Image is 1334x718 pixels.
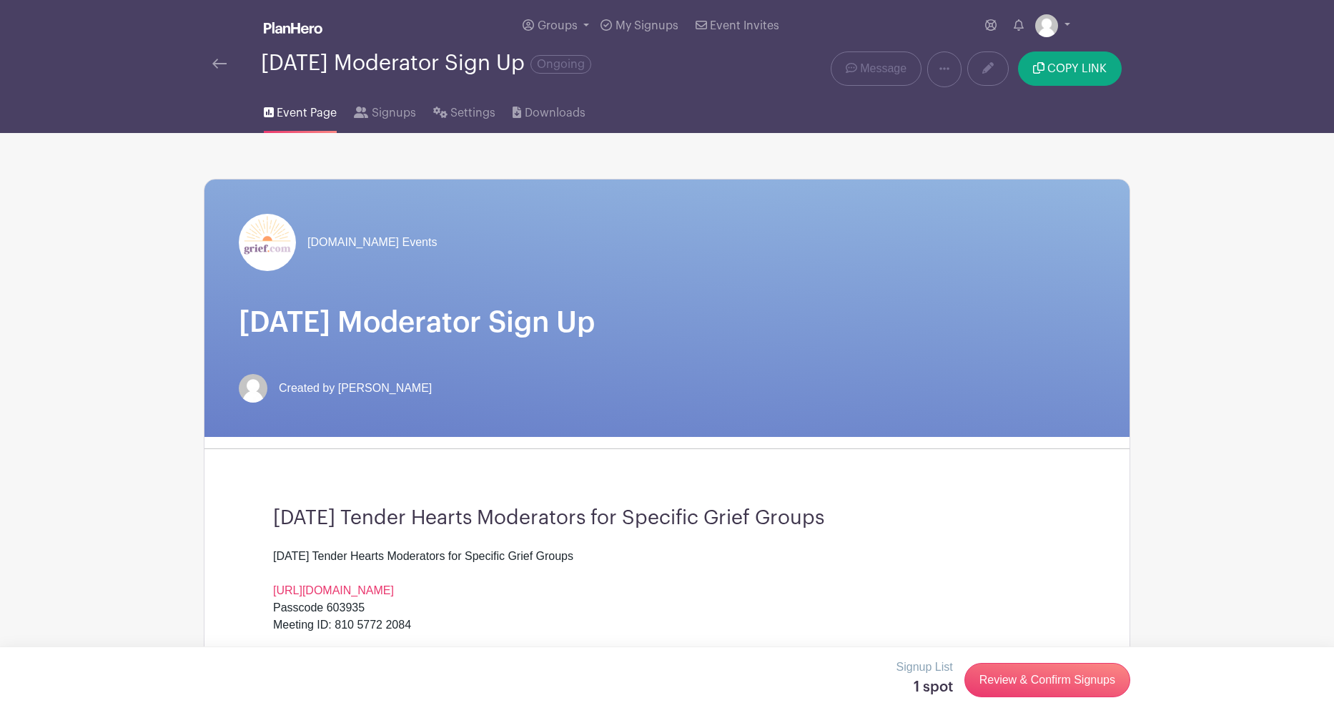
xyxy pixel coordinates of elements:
[450,104,495,122] span: Settings
[277,104,337,122] span: Event Page
[616,20,678,31] span: My Signups
[273,506,1061,531] h3: [DATE] Tender Hearts Moderators for Specific Grief Groups
[538,20,578,31] span: Groups
[273,616,1061,651] div: Meeting ID: 810 5772 2084
[372,104,416,122] span: Signups
[1035,14,1058,37] img: default-ce2991bfa6775e67f084385cd625a349d9dcbb7a52a09fb2fda1e96e2d18dcdb.png
[525,104,586,122] span: Downloads
[710,20,779,31] span: Event Invites
[212,59,227,69] img: back-arrow-29a5d9b10d5bd6ae65dc969a981735edf675c4d7a1fe02e03b50dbd4ba3cdb55.svg
[264,87,337,133] a: Event Page
[964,663,1130,697] a: Review & Confirm Signups
[433,87,495,133] a: Settings
[239,214,296,271] img: grief-logo-planhero.png
[354,87,415,133] a: Signups
[1018,51,1122,86] button: COPY LINK
[1047,63,1107,74] span: COPY LINK
[273,584,394,596] a: [URL][DOMAIN_NAME]
[239,374,267,403] img: default-ce2991bfa6775e67f084385cd625a349d9dcbb7a52a09fb2fda1e96e2d18dcdb.png
[307,234,437,251] span: [DOMAIN_NAME] Events
[831,51,922,86] a: Message
[264,22,322,34] img: logo_white-6c42ec7e38ccf1d336a20a19083b03d10ae64f83f12c07503d8b9e83406b4c7d.svg
[513,87,585,133] a: Downloads
[530,55,591,74] span: Ongoing
[273,548,1061,616] div: [DATE] Tender Hearts Moderators for Specific Grief Groups Passcode 603935
[239,305,1095,340] h1: [DATE] Moderator Sign Up
[279,380,432,397] span: Created by [PERSON_NAME]
[896,679,953,696] h5: 1 spot
[896,659,953,676] p: Signup List
[860,60,906,77] span: Message
[261,51,591,75] div: [DATE] Moderator Sign Up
